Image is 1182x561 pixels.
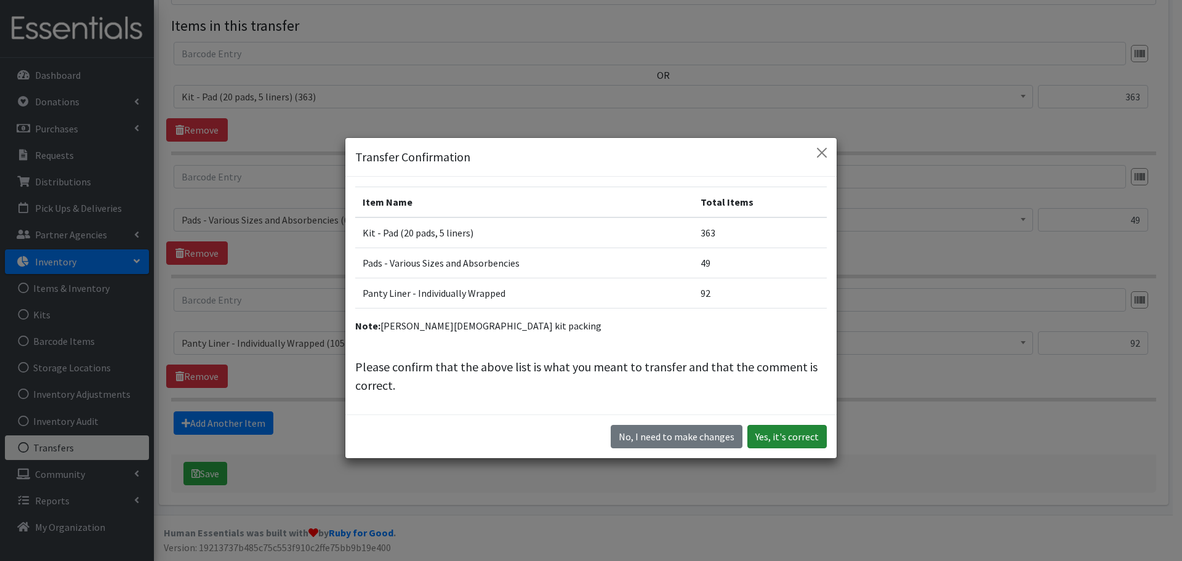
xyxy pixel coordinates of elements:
button: No I need to make changes [611,425,742,448]
strong: Note: [355,320,380,332]
button: Close [812,143,832,163]
td: 363 [693,217,827,248]
p: Please confirm that the above list is what you meant to transfer and that the comment is correct. [355,358,827,395]
th: Item Name [355,187,693,217]
td: Panty Liner - Individually Wrapped [355,278,693,308]
p: [PERSON_NAME][DEMOGRAPHIC_DATA] kit packing [355,318,827,333]
td: Pads - Various Sizes and Absorbencies [355,248,693,278]
td: 92 [693,278,827,308]
td: Kit - Pad (20 pads, 5 liners) [355,217,693,248]
th: Total Items [693,187,827,217]
h5: Transfer Confirmation [355,148,470,166]
td: 49 [693,248,827,278]
button: Yes, it's correct [747,425,827,448]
